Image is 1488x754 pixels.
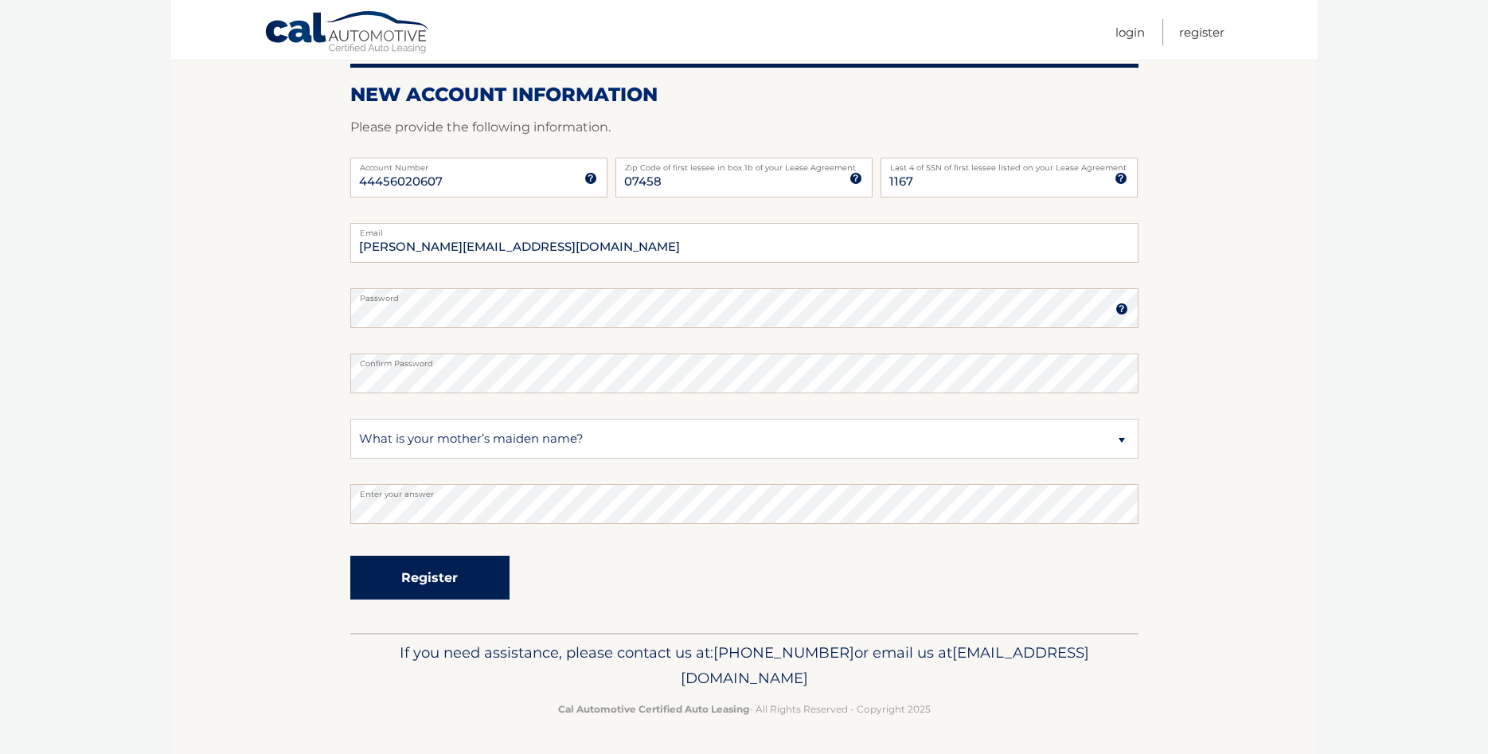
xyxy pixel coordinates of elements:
input: Email [350,223,1138,263]
p: - All Rights Reserved - Copyright 2025 [361,701,1128,717]
img: tooltip.svg [1115,303,1128,315]
label: Password [350,288,1138,301]
a: Login [1115,19,1145,45]
span: [EMAIL_ADDRESS][DOMAIN_NAME] [681,643,1089,687]
input: SSN or EIN (last 4 digits only) [881,158,1138,197]
h2: New Account Information [350,83,1138,107]
label: Account Number [350,158,607,170]
label: Email [350,223,1138,236]
p: Please provide the following information. [350,116,1138,139]
label: Confirm Password [350,354,1138,366]
img: tooltip.svg [1115,172,1127,185]
span: [PHONE_NUMBER] [713,643,854,662]
a: Register [1179,19,1224,45]
p: If you need assistance, please contact us at: or email us at [361,640,1128,691]
label: Enter your answer [350,484,1138,497]
label: Zip Code of first lessee in box 1b of your Lease Agreement [615,158,873,170]
strong: Cal Automotive Certified Auto Leasing [558,703,749,715]
input: Zip Code [615,158,873,197]
input: Account Number [350,158,607,197]
button: Register [350,556,510,600]
a: Cal Automotive [264,10,432,57]
label: Last 4 of SSN of first lessee listed on your Lease Agreement [881,158,1138,170]
img: tooltip.svg [584,172,597,185]
img: tooltip.svg [849,172,862,185]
